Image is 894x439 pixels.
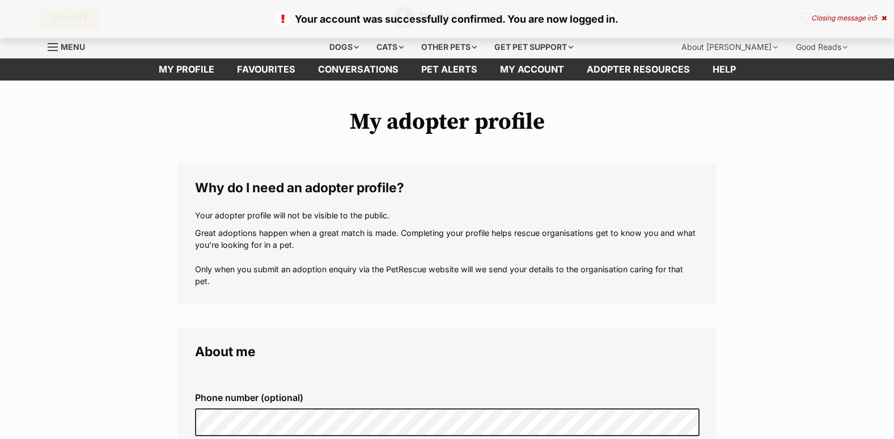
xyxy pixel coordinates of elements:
[61,42,85,52] span: Menu
[368,36,412,58] div: Cats
[178,109,717,135] h1: My adopter profile
[489,58,575,81] a: My account
[195,180,700,195] legend: Why do I need an adopter profile?
[178,163,717,305] fieldset: Why do I need an adopter profile?
[410,58,489,81] a: Pet alerts
[486,36,581,58] div: Get pet support
[307,58,410,81] a: conversations
[788,36,855,58] div: Good Reads
[321,36,367,58] div: Dogs
[195,227,700,288] p: Great adoptions happen when a great match is made. Completing your profile helps rescue organisat...
[575,58,701,81] a: Adopter resources
[195,392,700,403] label: Phone number (optional)
[147,58,226,81] a: My profile
[195,209,700,221] p: Your adopter profile will not be visible to the public.
[673,36,786,58] div: About [PERSON_NAME]
[195,344,700,359] legend: About me
[48,36,93,56] a: Menu
[413,36,485,58] div: Other pets
[701,58,747,81] a: Help
[226,58,307,81] a: Favourites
